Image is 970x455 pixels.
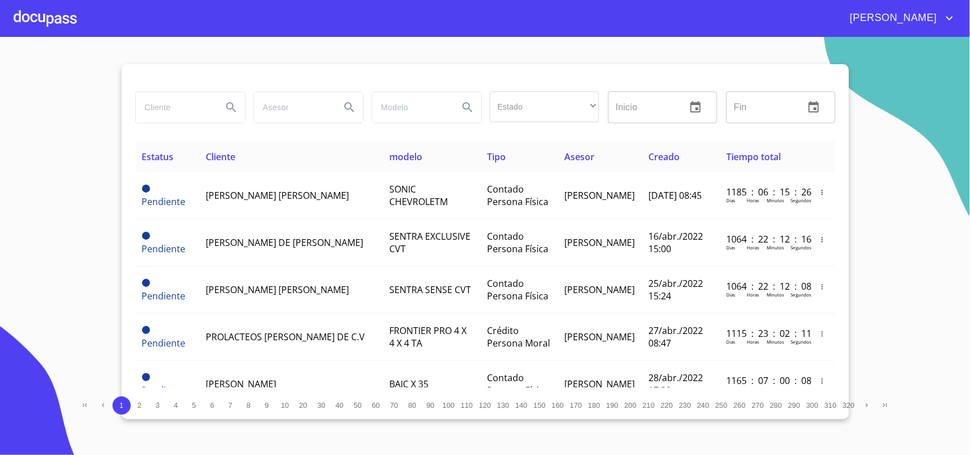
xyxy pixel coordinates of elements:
[531,396,549,415] button: 150
[747,244,759,251] p: Horas
[142,279,150,287] span: Pendiente
[422,396,440,415] button: 90
[258,396,276,415] button: 9
[454,94,481,121] button: Search
[603,396,622,415] button: 190
[806,401,818,410] span: 300
[790,339,811,345] p: Segundos
[790,386,811,392] p: Segundos
[487,151,506,163] span: Tipo
[367,396,385,415] button: 60
[588,401,600,410] span: 180
[640,396,658,415] button: 210
[192,401,196,410] span: 5
[206,236,363,249] span: [PERSON_NAME] DE [PERSON_NAME]
[349,396,367,415] button: 50
[785,396,804,415] button: 290
[281,401,289,410] span: 10
[767,396,785,415] button: 280
[790,197,811,203] p: Segundos
[625,401,636,410] span: 200
[203,396,222,415] button: 6
[842,9,943,27] span: [PERSON_NAME]
[661,401,673,410] span: 220
[331,396,349,415] button: 40
[622,396,640,415] button: 200
[726,374,803,387] p: 1165 : 07 : 00 : 08
[825,401,836,410] span: 310
[240,396,258,415] button: 8
[389,183,448,208] span: SONIC CHEVROLETM
[731,396,749,415] button: 260
[648,230,703,255] span: 16/abr./2022 15:00
[142,373,150,381] span: Pendiente
[390,401,398,410] span: 70
[487,324,550,349] span: Crédito Persona Moral
[564,283,635,296] span: [PERSON_NAME]
[142,195,186,208] span: Pendiente
[694,396,713,415] button: 240
[567,396,585,415] button: 170
[788,401,800,410] span: 290
[299,401,307,410] span: 20
[726,280,803,293] p: 1064 : 22 : 12 : 08
[648,324,703,349] span: 27/abr./2022 08:47
[679,401,691,410] span: 230
[564,151,594,163] span: Asesor
[389,230,471,255] span: SENTRA EXCLUSIVE CVT
[564,236,635,249] span: [PERSON_NAME]
[389,324,467,349] span: FRONTIER PRO 4 X 4 X 4 TA
[426,401,434,410] span: 90
[490,91,599,122] div: ​
[206,151,235,163] span: Cliente
[479,401,491,410] span: 120
[389,378,428,390] span: BAIC X 35
[335,401,343,410] span: 40
[658,396,676,415] button: 220
[265,401,269,410] span: 9
[403,396,422,415] button: 80
[372,92,449,123] input: search
[174,401,178,410] span: 4
[648,189,702,202] span: [DATE] 08:45
[585,396,603,415] button: 180
[142,232,150,240] span: Pendiente
[648,371,703,396] span: 28/abr./2022 17:30
[734,401,746,410] span: 260
[726,291,735,298] p: Dias
[317,401,325,410] span: 30
[752,401,764,410] span: 270
[353,401,361,410] span: 50
[564,378,635,390] span: [PERSON_NAME]
[372,401,380,410] span: 60
[726,186,803,198] p: 1185 : 06 : 15 : 26
[156,401,160,410] span: 3
[336,94,363,121] button: Search
[726,327,803,340] p: 1115 : 23 : 02 : 11
[770,401,782,410] span: 280
[313,396,331,415] button: 30
[389,151,422,163] span: modelo
[513,396,531,415] button: 140
[726,386,735,392] p: Dias
[843,401,855,410] span: 320
[842,9,956,27] button: account of current user
[167,396,185,415] button: 4
[790,244,811,251] p: Segundos
[749,396,767,415] button: 270
[294,396,313,415] button: 20
[726,197,735,203] p: Dias
[767,339,784,345] p: Minutos
[570,401,582,410] span: 170
[385,396,403,415] button: 70
[443,401,455,410] span: 100
[228,401,232,410] span: 7
[697,401,709,410] span: 240
[461,401,473,410] span: 110
[497,401,509,410] span: 130
[747,386,759,392] p: Horas
[676,396,694,415] button: 230
[131,396,149,415] button: 2
[534,401,546,410] span: 150
[648,151,680,163] span: Creado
